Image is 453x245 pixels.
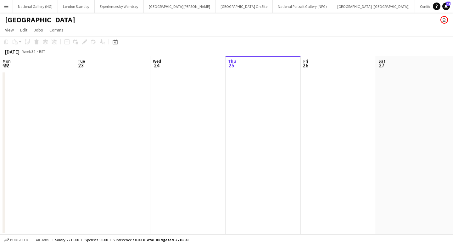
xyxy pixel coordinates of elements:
span: 22 [2,62,11,69]
a: View [3,26,16,34]
app-user-avatar: Gus Gordon [440,16,448,24]
span: Week 39 [21,49,36,54]
button: London Standby [58,0,95,13]
span: Edit [20,27,27,33]
div: Salary £210.00 + Expenses £0.00 + Subsistence £0.00 = [55,237,188,242]
button: National Portrait Gallery (NPG) [273,0,332,13]
span: View [5,27,14,33]
span: All jobs [35,237,50,242]
span: Jobs [34,27,43,33]
span: Wed [153,58,161,64]
button: [GEOGRAPHIC_DATA] On Site [215,0,273,13]
span: 42 [446,2,450,6]
a: Jobs [31,26,46,34]
span: 27 [377,62,385,69]
span: Tue [78,58,85,64]
button: Experiences by Wembley [95,0,144,13]
span: Thu [228,58,236,64]
div: BST [39,49,45,54]
a: 42 [442,3,450,10]
button: National Gallery (NG) [13,0,58,13]
span: Budgeted [10,238,28,242]
button: [GEOGRAPHIC_DATA][PERSON_NAME] [144,0,215,13]
span: 23 [77,62,85,69]
span: Mon [3,58,11,64]
span: Sat [378,58,385,64]
div: [DATE] [5,48,20,55]
span: 24 [152,62,161,69]
span: Total Budgeted £210.00 [145,237,188,242]
a: Edit [18,26,30,34]
button: [GEOGRAPHIC_DATA] ([GEOGRAPHIC_DATA]) [332,0,415,13]
span: Comms [49,27,64,33]
span: Fri [303,58,308,64]
span: 26 [302,62,308,69]
a: Comms [47,26,66,34]
span: 25 [227,62,236,69]
h1: [GEOGRAPHIC_DATA] [5,15,75,25]
button: Budgeted [3,236,29,243]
